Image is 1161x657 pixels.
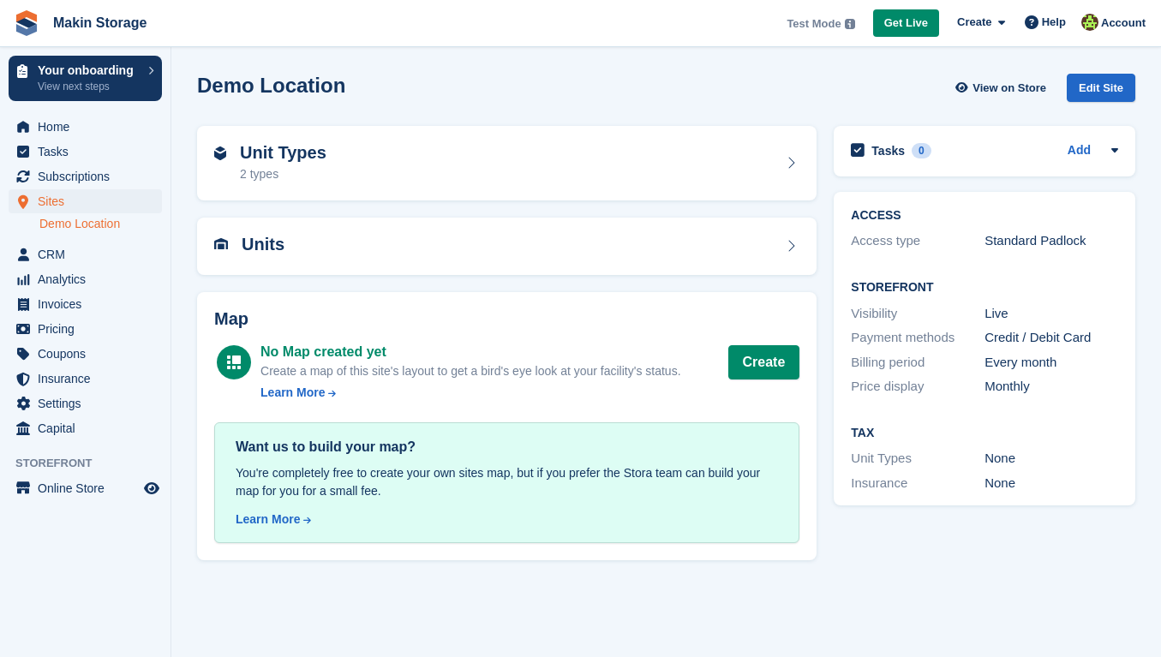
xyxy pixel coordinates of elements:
img: stora-icon-8386f47178a22dfd0bd8f6a31ec36ba5ce8667c1dd55bd0f319d3a0aa187defe.svg [14,10,39,36]
a: Units [197,218,817,275]
img: icon-info-grey-7440780725fd019a000dd9b08b2336e03edf1995a4989e88bcd33f0948082b44.svg [845,19,855,29]
img: unit-icn-7be61d7bf1b0ce9d3e12c5938cc71ed9869f7b940bace4675aadf7bd6d80202e.svg [214,238,228,250]
h2: Map [214,309,799,329]
h2: Demo Location [197,74,345,97]
a: Learn More [260,384,680,402]
a: menu [9,242,162,266]
div: Access type [851,231,984,251]
div: None [984,474,1118,493]
span: Sites [38,189,141,213]
div: Credit / Debit Card [984,328,1118,348]
div: Monthly [984,377,1118,397]
div: Learn More [260,384,325,402]
div: Standard Padlock [984,231,1118,251]
img: unit-type-icn-2b2737a686de81e16bb02015468b77c625bbabd49415b5ef34ead5e3b44a266d.svg [214,146,226,160]
span: Test Mode [787,15,841,33]
a: Your onboarding View next steps [9,56,162,101]
h2: Storefront [851,281,1118,295]
a: menu [9,416,162,440]
div: Payment methods [851,328,984,348]
a: menu [9,189,162,213]
h2: Units [242,235,284,254]
span: CRM [38,242,141,266]
span: Invoices [38,292,141,316]
a: Demo Location [39,216,162,232]
span: Online Store [38,476,141,500]
a: menu [9,317,162,341]
div: Insurance [851,474,984,493]
div: No Map created yet [260,342,680,362]
h2: Unit Types [240,143,326,163]
h2: Tasks [871,143,905,158]
span: Settings [38,391,141,415]
a: menu [9,292,162,316]
div: Unit Types [851,449,984,469]
span: Storefront [15,455,171,472]
div: Live [984,304,1118,324]
span: Create [957,14,991,31]
span: Get Live [884,15,928,32]
div: None [984,449,1118,469]
div: 0 [912,143,931,158]
a: Unit Types 2 types [197,126,817,201]
a: menu [9,164,162,188]
h2: ACCESS [851,209,1118,223]
span: Analytics [38,267,141,291]
span: Insurance [38,367,141,391]
a: menu [9,342,162,366]
div: Want us to build your map? [236,437,778,457]
div: Every month [984,353,1118,373]
p: View next steps [38,79,140,94]
span: View on Store [972,80,1046,97]
div: Billing period [851,353,984,373]
a: menu [9,476,162,500]
a: Get Live [873,9,939,38]
a: Makin Storage [46,9,153,37]
div: You're completely free to create your own sites map, but if you prefer the Stora team can build y... [236,464,778,500]
span: Capital [38,416,141,440]
a: menu [9,367,162,391]
a: Add [1068,141,1091,161]
a: menu [9,391,162,415]
a: menu [9,115,162,139]
button: Create [728,345,800,379]
span: Coupons [38,342,141,366]
h2: Tax [851,427,1118,440]
a: menu [9,267,162,291]
div: Edit Site [1067,74,1135,102]
div: Price display [851,377,984,397]
img: map-icn-white-8b231986280072e83805622d3debb4903e2986e43859118e7b4002611c8ef794.svg [227,355,241,369]
div: Learn More [236,511,300,529]
span: Home [38,115,141,139]
span: Help [1042,14,1066,31]
div: Visibility [851,304,984,324]
div: Create a map of this site's layout to get a bird's eye look at your facility's status. [260,362,680,380]
a: menu [9,140,162,164]
a: View on Store [953,74,1053,102]
img: Makin Storage Team [1081,14,1098,31]
p: Your onboarding [38,64,140,76]
a: Preview store [141,478,162,499]
a: Edit Site [1067,74,1135,109]
a: Learn More [236,511,778,529]
span: Account [1101,15,1146,32]
span: Pricing [38,317,141,341]
div: 2 types [240,165,326,183]
span: Subscriptions [38,164,141,188]
span: Tasks [38,140,141,164]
